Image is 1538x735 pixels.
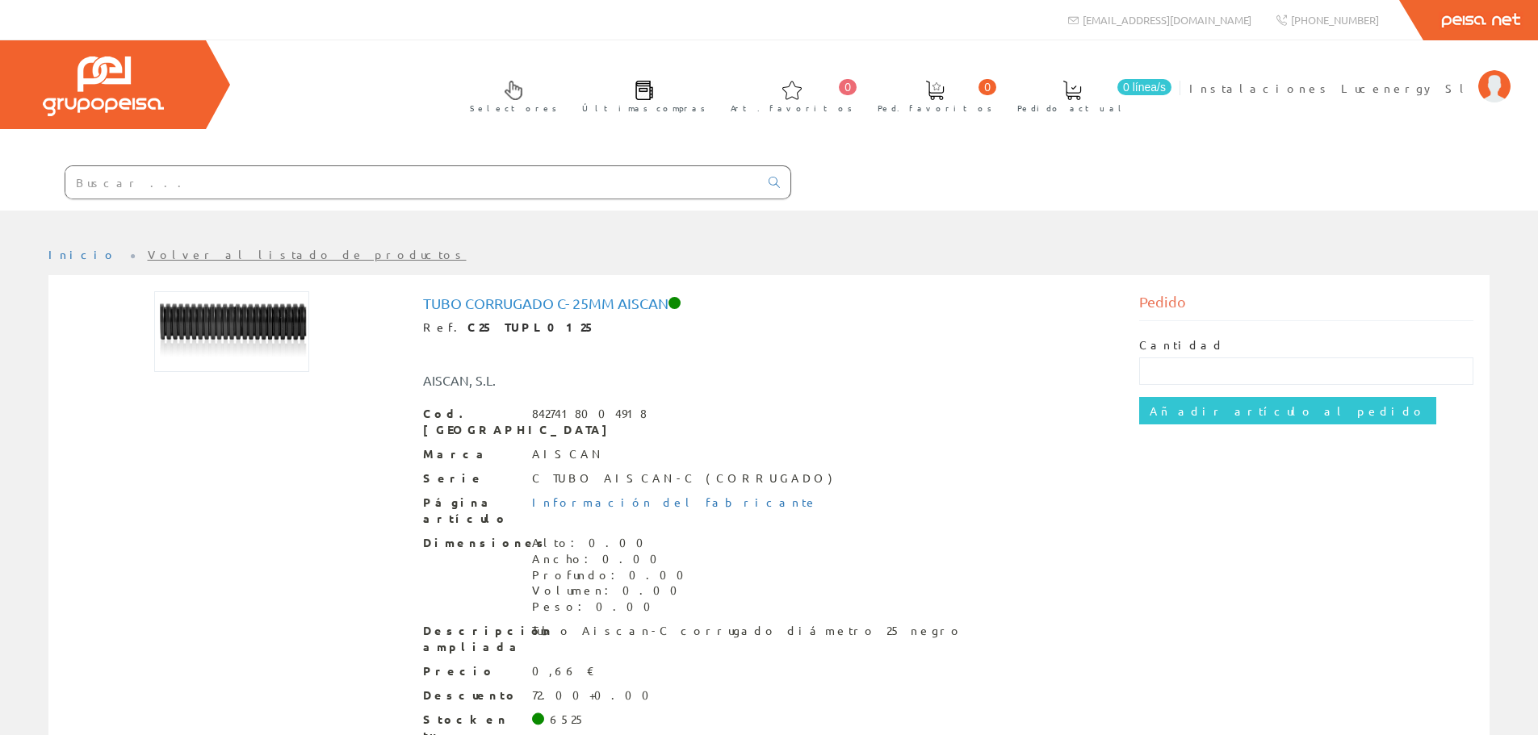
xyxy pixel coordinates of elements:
img: Foto artículo Tubo Corrugado C- 25mm Aiscan (192x99.857142857143) [154,291,309,372]
span: Marca [423,446,520,462]
label: Cantidad [1139,337,1225,353]
span: Página artículo [423,495,520,527]
span: 0 línea/s [1117,79,1171,95]
div: 72.00+0.00 [532,687,659,704]
div: Ref. [423,319,1116,336]
span: Selectores [470,100,557,116]
div: AISCAN [532,446,605,462]
a: Instalaciones Lucenergy Sl [1189,67,1511,82]
div: 8427418004918 [532,406,647,422]
span: [PHONE_NUMBER] [1291,13,1379,27]
a: Últimas compras [566,67,714,123]
span: Art. favoritos [731,100,853,116]
div: Ancho: 0.00 [532,551,694,567]
a: Selectores [454,67,565,123]
strong: C25 TUPL0125 [467,319,596,334]
span: Precio [423,663,520,679]
span: Cod. [GEOGRAPHIC_DATA] [423,406,520,438]
img: Grupo Peisa [43,56,164,116]
div: AISCAN, S.L. [411,371,829,390]
span: Pedido actual [1017,100,1127,116]
a: Volver al listado de productos [148,247,467,261]
div: Tubo Aiscan-C corrugado diámetro 25 negro [532,623,963,639]
a: Inicio [48,247,117,261]
div: 0,66 € [532,663,595,679]
span: Descripción ampliada [423,623,520,655]
div: 6525 [550,712,585,728]
span: Ped. favoritos [878,100,992,116]
div: Pedido [1139,291,1473,321]
a: Información del fabricante [532,495,818,509]
div: C TUBO AISCAN-C (CORRUGADO) [532,470,832,487]
div: Peso: 0.00 [532,599,694,615]
h1: Tubo Corrugado C- 25mm Aiscan [423,295,1116,311]
span: Dimensiones [423,535,520,551]
div: Alto: 0.00 [532,535,694,551]
span: Instalaciones Lucenergy Sl [1189,80,1470,96]
span: Serie [423,470,520,487]
input: Añadir artículo al pedido [1139,397,1436,424]
input: Buscar ... [65,166,759,198]
span: Últimas compras [582,100,706,116]
div: Profundo: 0.00 [532,567,694,583]
span: [EMAIL_ADDRESS][DOMAIN_NAME] [1083,13,1251,27]
span: Descuento [423,687,520,704]
span: 0 [979,79,996,95]
span: 0 [839,79,857,95]
div: Volumen: 0.00 [532,583,694,599]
